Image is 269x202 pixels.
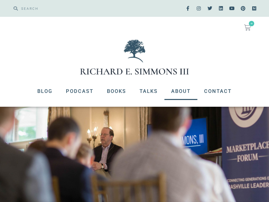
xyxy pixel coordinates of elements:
a: Blog [31,82,59,100]
span: 0 [249,21,254,26]
input: SEARCH [18,3,131,13]
a: Talks [133,82,164,100]
a: Podcast [59,82,100,100]
a: 0 [236,20,259,35]
nav: Menu [7,82,262,100]
a: Books [100,82,133,100]
a: About [164,82,197,100]
a: Contact [197,82,238,100]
